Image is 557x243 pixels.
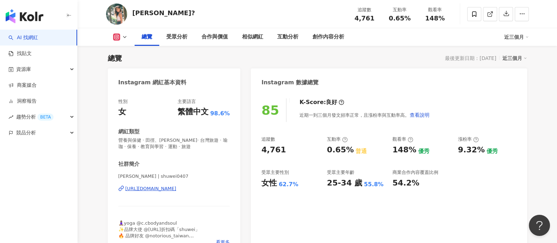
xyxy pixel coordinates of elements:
div: 148% [392,145,416,156]
div: K-Score : [299,98,344,106]
div: 4,761 [261,145,286,156]
iframe: Help Scout Beacon - Open [529,215,550,236]
span: 0.65% [389,15,410,22]
div: 25-34 歲 [327,178,362,189]
div: 性別 [118,98,128,105]
div: 優秀 [487,147,498,155]
a: searchAI 找網紅 [8,34,38,41]
div: 商業合作內容覆蓋比例 [392,169,438,176]
div: BETA [37,114,54,121]
span: 資源庫 [16,61,31,77]
div: 網紅類型 [118,128,140,135]
img: logo [6,9,43,23]
div: 觀看率 [392,136,413,142]
div: 近三個月 [502,54,527,63]
div: 普通 [355,147,367,155]
div: 漲粉率 [458,136,479,142]
div: 9.32% [458,145,485,156]
div: 社群簡介 [118,160,140,168]
div: 近三個月 [504,31,529,43]
span: 查看說明 [410,112,429,118]
div: Instagram 數據總覽 [261,79,318,86]
div: 受眾主要性別 [261,169,289,176]
span: [PERSON_NAME] | shuwei0407 [118,173,230,180]
div: 合作與價值 [202,33,228,41]
span: 148% [425,15,445,22]
div: [PERSON_NAME]? [132,8,195,17]
div: 觀看率 [422,6,448,13]
div: 0.65% [327,145,354,156]
div: 互動分析 [277,33,298,41]
span: 趨勢分析 [16,109,54,125]
div: 近期一到三個月發文頻率正常，且漲粉率與互動率高。 [299,108,430,122]
div: 追蹤數 [351,6,378,13]
div: 總覽 [108,53,122,63]
div: 總覽 [142,33,152,41]
div: 互動率 [386,6,413,13]
img: KOL Avatar [106,4,127,25]
div: 85 [261,103,279,117]
div: Instagram 網紅基本資料 [118,79,187,86]
div: 女 [118,107,126,117]
div: 繁體中文 [178,107,209,117]
span: 競品分析 [16,125,36,141]
div: 62.7% [279,181,298,188]
div: 優秀 [418,147,429,155]
div: 追蹤數 [261,136,275,142]
div: 互動率 [327,136,348,142]
div: [URL][DOMAIN_NAME] [125,186,177,192]
button: 查看說明 [409,108,430,122]
a: [URL][DOMAIN_NAME] [118,186,230,192]
div: 54.2% [392,178,419,189]
div: 55.8% [364,181,384,188]
span: 營養與保健 · 田徑、[PERSON_NAME]· 台灣旅遊 · 瑜珈 · 保養 · 教育與學習 · 運動 · 旅遊 [118,137,230,150]
span: 4,761 [354,14,375,22]
div: 良好 [326,98,337,106]
div: 女性 [261,178,277,189]
a: 找貼文 [8,50,32,57]
div: 主要語言 [178,98,196,105]
div: 受眾主要年齡 [327,169,354,176]
div: 相似網紅 [242,33,263,41]
div: 受眾分析 [166,33,187,41]
span: 98.6% [210,110,230,117]
div: 創作內容分析 [312,33,344,41]
a: 洞察報告 [8,98,37,105]
div: 最後更新日期：[DATE] [445,55,496,61]
a: 商案媒合 [8,82,37,89]
span: rise [8,115,13,120]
